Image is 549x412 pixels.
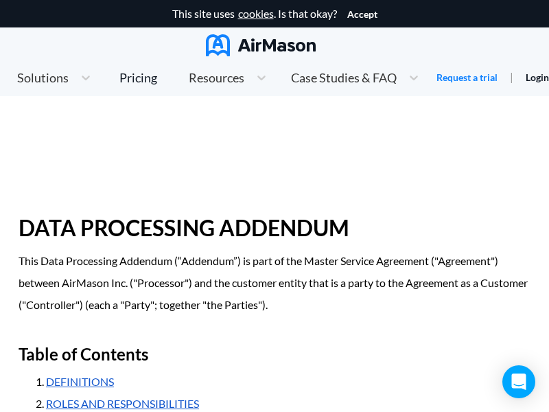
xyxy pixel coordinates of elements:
a: Login [526,71,549,83]
a: Request a trial [436,71,498,84]
span: Resources [189,71,244,84]
div: Open Intercom Messenger [502,365,535,398]
a: DEFINITIONS [46,375,114,388]
span: | [510,70,513,83]
a: Pricing [119,65,157,90]
h1: DATA PROCESSING ADDENDUM [19,206,530,250]
span: Case Studies & FAQ [291,71,397,84]
a: ROLES AND RESPONSIBILITIES [46,397,199,410]
div: Pricing [119,71,157,84]
button: Accept cookies [347,9,377,20]
a: cookies [238,8,274,20]
p: This Data Processing Addendum (“Addendum”) is part of the Master Service Agreement ("Agreement") ... [19,250,530,316]
span: Solutions [17,71,69,84]
img: AirMason Logo [206,34,316,56]
h2: Table of Contents [19,338,530,371]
